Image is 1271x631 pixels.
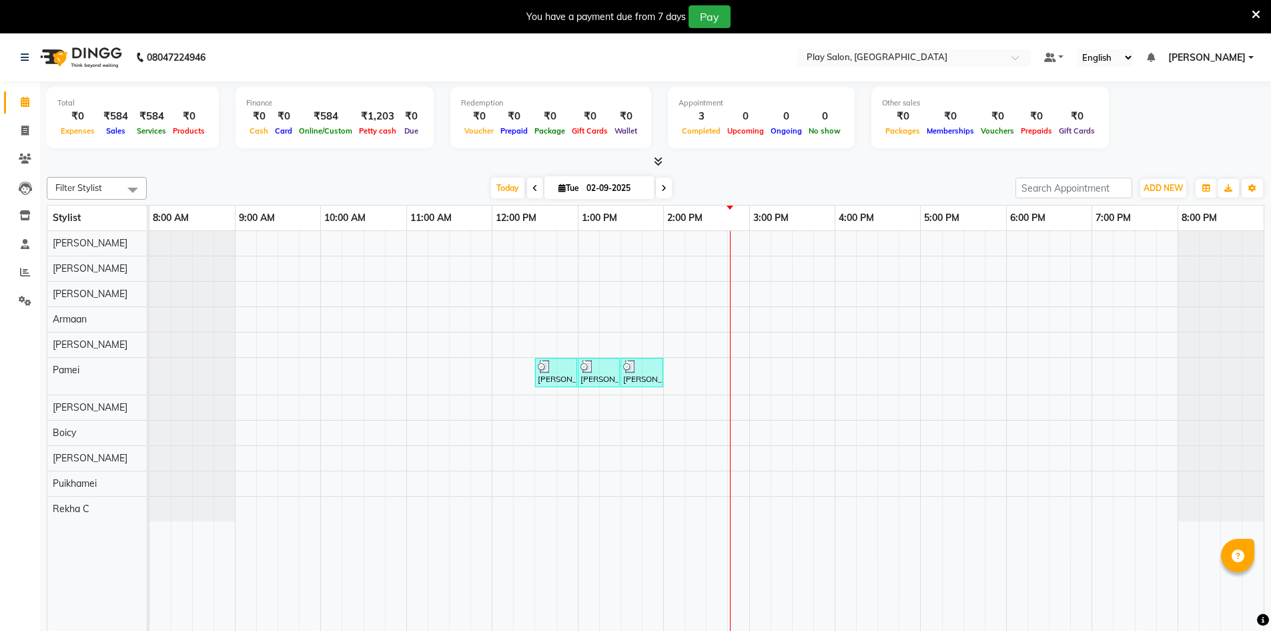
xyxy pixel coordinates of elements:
span: Prepaids [1017,126,1055,136]
span: [PERSON_NAME] [53,401,127,413]
span: [PERSON_NAME] [1168,51,1246,65]
div: ₹0 [611,109,641,124]
div: 0 [767,109,805,124]
div: ₹0 [1017,109,1055,124]
div: ₹0 [923,109,977,124]
span: [PERSON_NAME] [53,288,127,300]
span: [PERSON_NAME] [53,339,127,351]
span: Tue [555,183,582,193]
span: Package [531,126,568,136]
a: 2:00 PM [664,208,706,228]
span: Card [272,126,296,136]
span: Services [133,126,169,136]
a: 6:00 PM [1007,208,1049,228]
a: 12:00 PM [492,208,540,228]
span: Online/Custom [296,126,356,136]
div: Other sales [882,97,1098,109]
div: ₹0 [400,109,423,124]
span: Pamei [53,364,79,376]
a: 8:00 PM [1178,208,1220,228]
input: 2025-09-02 [582,178,649,198]
div: You have a payment due from 7 days [526,10,686,24]
div: ₹0 [57,109,98,124]
span: Vouchers [977,126,1017,136]
div: ₹0 [882,109,923,124]
span: Upcoming [724,126,767,136]
a: 9:00 AM [236,208,278,228]
span: Sales [103,126,129,136]
span: No show [805,126,844,136]
input: Search Appointment [1015,178,1132,198]
span: Products [169,126,208,136]
a: 3:00 PM [750,208,792,228]
div: ₹1,203 [356,109,400,124]
a: 1:00 PM [578,208,620,228]
div: ₹584 [98,109,133,124]
span: Filter Stylist [55,182,102,193]
span: Puikhamei [53,477,97,489]
span: Today [491,178,524,198]
span: Prepaid [497,126,531,136]
span: [PERSON_NAME] [53,452,127,464]
div: ₹584 [133,109,169,124]
span: Petty cash [356,126,400,136]
div: [PERSON_NAME] M, TK01, 12:30 PM-01:00 PM, Beauty Essentials - Sidelocks - Waxing [536,360,576,385]
div: ₹0 [1055,109,1098,124]
div: 3 [679,109,724,124]
button: ADD NEW [1140,179,1186,198]
span: ADD NEW [1144,183,1183,193]
a: 11:00 AM [407,208,455,228]
div: Total [57,97,208,109]
div: ₹584 [296,109,356,124]
span: Stylist [53,212,81,224]
span: Due [401,126,422,136]
div: [PERSON_NAME], TK01, 01:00 PM-01:30 PM, Beauty Essentials - Chin - Waxing [579,360,618,385]
span: Rekha C [53,503,89,515]
span: Packages [882,126,923,136]
div: ₹0 [246,109,272,124]
div: 0 [724,109,767,124]
a: 4:00 PM [835,208,877,228]
div: 0 [805,109,844,124]
b: 08047224946 [147,39,205,76]
span: Armaan [53,313,87,325]
div: ₹0 [461,109,497,124]
span: Wallet [611,126,641,136]
span: Completed [679,126,724,136]
div: ₹0 [568,109,611,124]
img: logo [34,39,125,76]
div: ₹0 [272,109,296,124]
span: Expenses [57,126,98,136]
div: Redemption [461,97,641,109]
div: [PERSON_NAME], TK01, 01:30 PM-02:00 PM, Beauty Essentials - Upper Lip - Waxing [622,360,662,385]
a: 5:00 PM [921,208,963,228]
div: Appointment [679,97,844,109]
div: ₹0 [169,109,208,124]
span: Voucher [461,126,497,136]
span: Cash [246,126,272,136]
span: [PERSON_NAME] [53,237,127,249]
span: Ongoing [767,126,805,136]
span: Boicy [53,427,76,439]
span: Gift Cards [1055,126,1098,136]
iframe: chat widget [1215,578,1258,618]
a: 8:00 AM [149,208,192,228]
div: ₹0 [497,109,531,124]
a: 7:00 PM [1092,208,1134,228]
span: [PERSON_NAME] [53,262,127,274]
span: Memberships [923,126,977,136]
span: Gift Cards [568,126,611,136]
button: Pay [689,5,731,28]
div: Finance [246,97,423,109]
div: ₹0 [531,109,568,124]
a: 10:00 AM [321,208,369,228]
div: ₹0 [977,109,1017,124]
